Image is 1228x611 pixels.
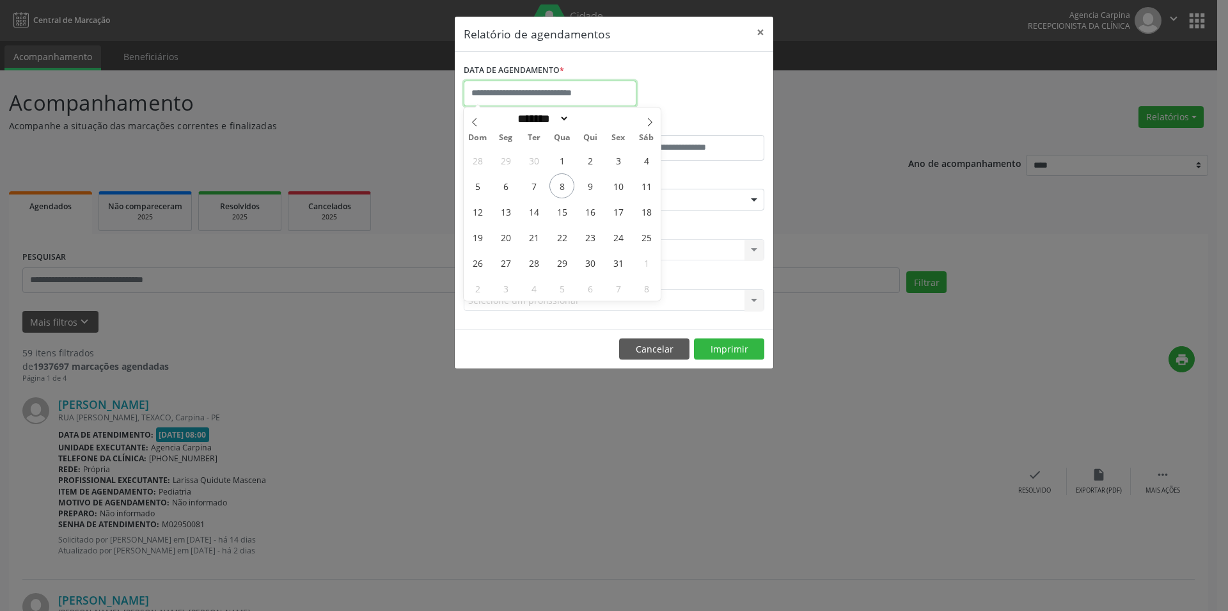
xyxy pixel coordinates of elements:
[606,225,631,250] span: Outubro 24, 2025
[606,199,631,224] span: Outubro 17, 2025
[633,134,661,142] span: Sáb
[464,26,610,42] h5: Relatório de agendamentos
[619,338,689,360] button: Cancelar
[549,225,574,250] span: Outubro 22, 2025
[493,225,518,250] span: Outubro 20, 2025
[748,17,773,48] button: Close
[549,199,574,224] span: Outubro 15, 2025
[578,225,602,250] span: Outubro 23, 2025
[578,199,602,224] span: Outubro 16, 2025
[465,225,490,250] span: Outubro 19, 2025
[465,199,490,224] span: Outubro 12, 2025
[578,276,602,301] span: Novembro 6, 2025
[549,173,574,198] span: Outubro 8, 2025
[634,250,659,275] span: Novembro 1, 2025
[465,148,490,173] span: Setembro 28, 2025
[549,276,574,301] span: Novembro 5, 2025
[493,148,518,173] span: Setembro 29, 2025
[492,134,520,142] span: Seg
[521,276,546,301] span: Novembro 4, 2025
[493,250,518,275] span: Outubro 27, 2025
[634,173,659,198] span: Outubro 11, 2025
[634,225,659,250] span: Outubro 25, 2025
[513,112,569,125] select: Month
[578,148,602,173] span: Outubro 2, 2025
[634,199,659,224] span: Outubro 18, 2025
[464,134,492,142] span: Dom
[465,250,490,275] span: Outubro 26, 2025
[578,173,602,198] span: Outubro 9, 2025
[521,148,546,173] span: Setembro 30, 2025
[548,134,576,142] span: Qua
[634,276,659,301] span: Novembro 8, 2025
[464,61,564,81] label: DATA DE AGENDAMENTO
[493,173,518,198] span: Outubro 6, 2025
[606,148,631,173] span: Outubro 3, 2025
[493,199,518,224] span: Outubro 13, 2025
[606,250,631,275] span: Outubro 31, 2025
[465,173,490,198] span: Outubro 5, 2025
[694,338,764,360] button: Imprimir
[521,250,546,275] span: Outubro 28, 2025
[634,148,659,173] span: Outubro 4, 2025
[549,148,574,173] span: Outubro 1, 2025
[493,276,518,301] span: Novembro 3, 2025
[521,199,546,224] span: Outubro 14, 2025
[521,225,546,250] span: Outubro 21, 2025
[604,134,633,142] span: Sex
[549,250,574,275] span: Outubro 29, 2025
[606,276,631,301] span: Novembro 7, 2025
[578,250,602,275] span: Outubro 30, 2025
[569,112,611,125] input: Year
[465,276,490,301] span: Novembro 2, 2025
[520,134,548,142] span: Ter
[606,173,631,198] span: Outubro 10, 2025
[617,115,764,135] label: ATÉ
[576,134,604,142] span: Qui
[521,173,546,198] span: Outubro 7, 2025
